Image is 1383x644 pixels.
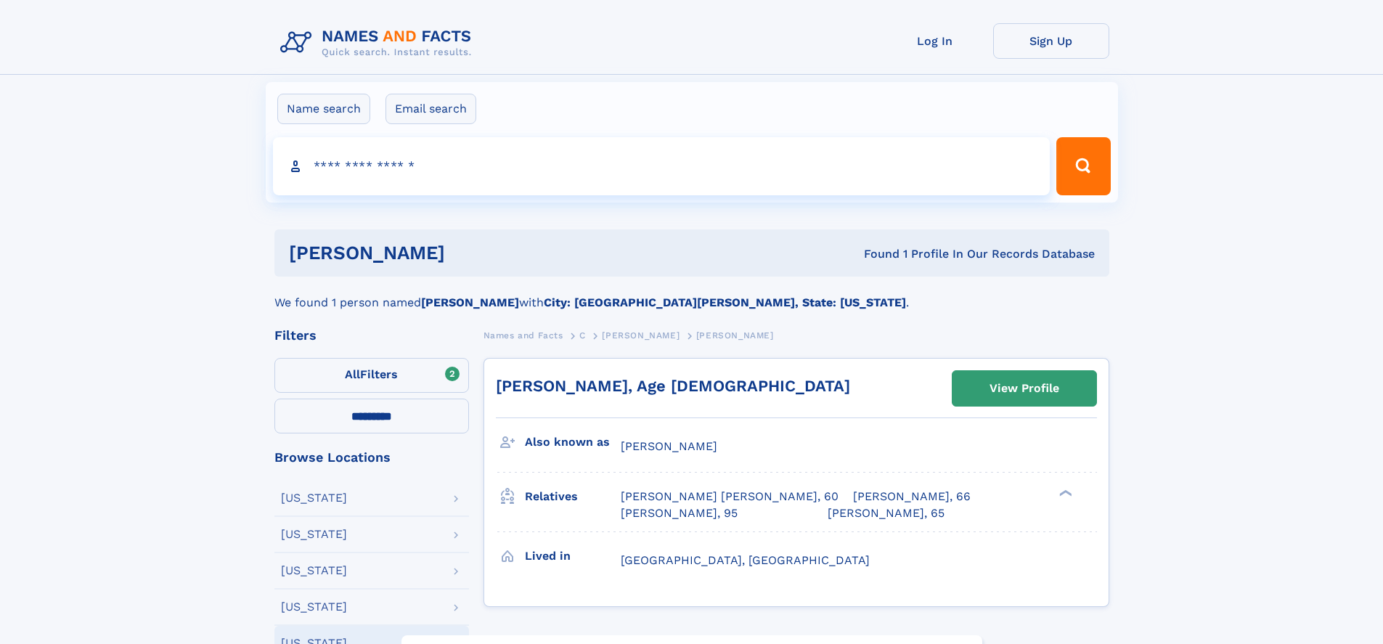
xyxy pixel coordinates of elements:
[281,565,347,576] div: [US_STATE]
[853,489,971,505] a: [PERSON_NAME], 66
[990,372,1059,405] div: View Profile
[828,505,945,521] a: [PERSON_NAME], 65
[277,94,370,124] label: Name search
[281,601,347,613] div: [US_STATE]
[525,484,621,509] h3: Relatives
[579,326,586,344] a: C
[525,430,621,455] h3: Also known as
[1056,137,1110,195] button: Search Button
[602,330,680,341] span: [PERSON_NAME]
[281,492,347,504] div: [US_STATE]
[544,295,906,309] b: City: [GEOGRAPHIC_DATA][PERSON_NAME], State: [US_STATE]
[274,451,469,464] div: Browse Locations
[281,529,347,540] div: [US_STATE]
[345,367,360,381] span: All
[621,553,870,567] span: [GEOGRAPHIC_DATA], [GEOGRAPHIC_DATA]
[621,505,738,521] a: [PERSON_NAME], 95
[993,23,1109,59] a: Sign Up
[484,326,563,344] a: Names and Facts
[274,277,1109,311] div: We found 1 person named with .
[273,137,1050,195] input: search input
[274,329,469,342] div: Filters
[289,244,655,262] h1: [PERSON_NAME]
[421,295,519,309] b: [PERSON_NAME]
[1056,489,1073,498] div: ❯
[952,371,1096,406] a: View Profile
[696,330,774,341] span: [PERSON_NAME]
[496,377,850,395] a: [PERSON_NAME], Age [DEMOGRAPHIC_DATA]
[877,23,993,59] a: Log In
[621,489,839,505] a: [PERSON_NAME] [PERSON_NAME], 60
[621,439,717,453] span: [PERSON_NAME]
[385,94,476,124] label: Email search
[274,23,484,62] img: Logo Names and Facts
[525,544,621,568] h3: Lived in
[654,246,1095,262] div: Found 1 Profile In Our Records Database
[579,330,586,341] span: C
[274,358,469,393] label: Filters
[602,326,680,344] a: [PERSON_NAME]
